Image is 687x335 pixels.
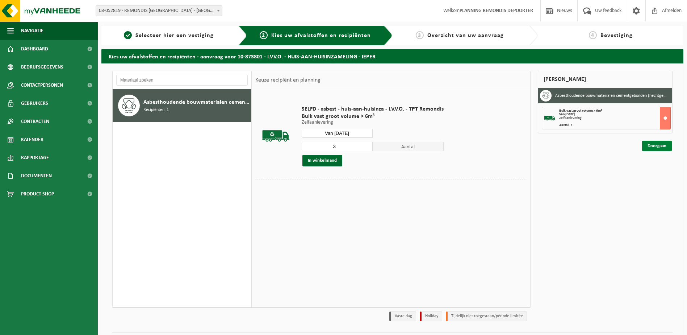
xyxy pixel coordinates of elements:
span: Rapportage [21,149,49,167]
span: 03-052819 - REMONDIS WEST-VLAANDEREN - OOSTENDE [96,5,222,16]
a: Doorgaan [642,141,672,151]
li: Tijdelijk niet toegestaan/période limitée [446,311,527,321]
span: 3 [416,31,424,39]
span: Asbesthoudende bouwmaterialen cementgebonden (hechtgebonden) [143,98,249,107]
span: 4 [589,31,597,39]
div: Aantal: 3 [559,124,670,127]
span: Kalender [21,131,43,149]
span: Bevestiging [600,33,633,38]
span: SELFD - asbest - huis-aan-huisinza - I.V.V.O. - TPT Remondis [302,106,444,113]
h3: Asbesthoudende bouwmaterialen cementgebonden (hechtgebonden) [555,90,667,102]
span: Bedrijfsgegevens [21,58,63,76]
span: Documenten [21,167,52,185]
strong: Van [DATE] [559,112,575,116]
span: 1 [124,31,132,39]
span: Recipiënten: 1 [143,107,169,113]
a: 1Selecteer hier een vestiging [105,31,233,40]
strong: PLANNING REMONDIS DEPOORTER [460,8,533,13]
span: Contracten [21,112,49,131]
span: Navigatie [21,22,43,40]
span: Kies uw afvalstoffen en recipiënten [271,33,371,38]
input: Selecteer datum [302,129,373,138]
span: Product Shop [21,185,54,203]
h2: Kies uw afvalstoffen en recipiënten - aanvraag voor 10-873801 - I.V.V.O. - HUIS-AAN-HUISINZAMELIN... [101,49,683,63]
span: Dashboard [21,40,48,58]
span: 2 [260,31,268,39]
button: Asbesthoudende bouwmaterialen cementgebonden (hechtgebonden) Recipiënten: 1 [113,89,251,122]
span: Bulk vast groot volume > 6m³ [302,113,444,120]
span: Gebruikers [21,94,48,112]
span: Selecteer hier een vestiging [135,33,214,38]
span: Aantal [373,142,444,151]
input: Materiaal zoeken [116,75,248,86]
div: [PERSON_NAME] [538,71,673,88]
span: Contactpersonen [21,76,63,94]
button: In winkelmand [302,155,342,166]
span: Overzicht van uw aanvraag [427,33,504,38]
span: 03-052819 - REMONDIS WEST-VLAANDEREN - OOSTENDE [96,6,222,16]
span: Bulk vast groot volume > 6m³ [559,109,602,113]
li: Holiday [420,311,442,321]
p: Zelfaanlevering [302,120,444,125]
li: Vaste dag [389,311,416,321]
div: Zelfaanlevering [559,116,670,120]
div: Keuze recipiënt en planning [252,71,324,89]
